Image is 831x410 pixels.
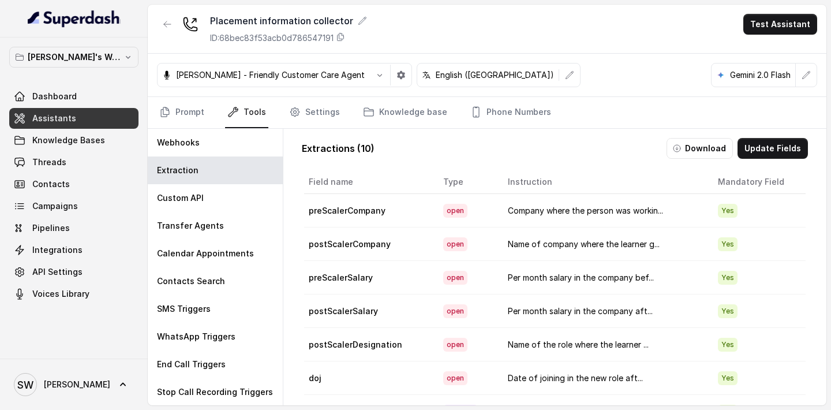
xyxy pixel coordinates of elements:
td: Date of joining in the new role aft... [499,361,709,395]
span: open [443,338,467,352]
span: Threads [32,156,66,168]
th: Field name [304,170,434,194]
p: Transfer Agents [157,220,224,232]
button: Download [667,138,733,159]
button: Test Assistant [743,14,817,35]
span: open [443,371,467,385]
span: open [443,204,467,218]
a: Campaigns [9,196,138,217]
a: Settings [287,97,342,128]
a: Assistants [9,108,138,129]
p: Calendar Appointments [157,248,254,259]
th: Instruction [499,170,709,194]
a: Phone Numbers [468,97,553,128]
a: [PERSON_NAME] [9,368,138,401]
a: Prompt [157,97,207,128]
svg: google logo [716,70,725,80]
p: ID: 68bec83f53acb0d786547191 [210,32,334,44]
a: Threads [9,152,138,173]
span: open [443,304,467,318]
a: API Settings [9,262,138,282]
span: API Settings [32,266,83,278]
img: light.svg [28,9,121,28]
td: postScalerCompany [304,228,434,261]
td: preScalerSalary [304,261,434,295]
button: Update Fields [738,138,808,159]
a: Pipelines [9,218,138,238]
td: Per month salary in the company bef... [499,261,709,295]
p: [PERSON_NAME]'s Workspace [28,50,120,64]
span: Voices Library [32,288,89,300]
nav: Tabs [157,97,817,128]
p: Contacts Search [157,275,225,287]
a: Tools [225,97,268,128]
td: Company where the person was workin... [499,194,709,228]
span: Contacts [32,178,70,190]
p: Stop Call Recording Triggers [157,386,273,398]
p: Gemini 2.0 Flash [730,69,791,81]
span: Knowledge Bases [32,135,105,146]
p: End Call Triggers [157,359,226,370]
div: Placement information collector [210,14,367,28]
a: Knowledge base [361,97,450,128]
span: Yes [718,304,738,318]
span: Assistants [32,113,76,124]
p: [PERSON_NAME] - Friendly Customer Care Agent [176,69,365,81]
td: doj [304,361,434,395]
p: English ([GEOGRAPHIC_DATA]) [436,69,554,81]
a: Knowledge Bases [9,130,138,151]
p: Custom API [157,192,204,204]
p: SMS Triggers [157,303,211,315]
a: Voices Library [9,284,138,304]
span: open [443,271,467,285]
p: Extraction [157,165,199,176]
p: Extractions ( 10 ) [302,141,375,155]
th: Type [434,170,498,194]
p: WhatsApp Triggers [157,331,235,342]
span: open [443,237,467,251]
a: Contacts [9,174,138,195]
span: Yes [718,371,738,385]
p: Webhooks [157,137,200,148]
span: Campaigns [32,200,78,212]
td: preScalerCompany [304,194,434,228]
span: Yes [718,271,738,285]
a: Integrations [9,240,138,260]
th: Mandatory Field [709,170,806,194]
span: Yes [718,338,738,352]
span: Yes [718,237,738,251]
td: postScalerSalary [304,295,434,328]
button: [PERSON_NAME]'s Workspace [9,47,138,68]
span: Dashboard [32,91,77,102]
td: Per month salary in the company aft... [499,295,709,328]
a: Dashboard [9,86,138,107]
span: [PERSON_NAME] [44,379,110,390]
td: Name of the role where the learner ... [499,328,709,361]
span: Yes [718,204,738,218]
td: postScalerDesignation [304,328,434,361]
td: Name of company where the learner g... [499,228,709,261]
text: SW [17,379,33,391]
span: Integrations [32,244,83,256]
span: Pipelines [32,222,70,234]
